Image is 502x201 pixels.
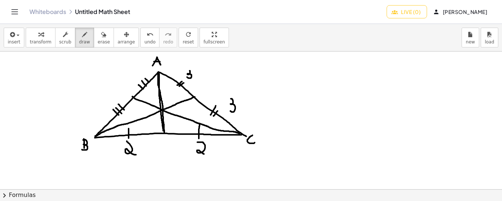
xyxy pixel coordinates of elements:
[466,39,475,45] span: new
[204,39,225,45] span: fullscreen
[185,30,192,39] i: refresh
[26,28,55,47] button: transform
[59,39,71,45] span: scrub
[29,8,66,15] a: Whiteboards
[94,28,114,47] button: erase
[485,39,494,45] span: load
[8,39,20,45] span: insert
[30,39,51,45] span: transform
[429,5,493,18] button: [PERSON_NAME]
[9,6,21,18] button: Toggle navigation
[114,28,139,47] button: arrange
[4,28,24,47] button: insert
[387,5,427,18] button: Live (0)
[434,8,487,15] span: [PERSON_NAME]
[159,28,177,47] button: redoredo
[79,39,90,45] span: draw
[147,30,154,39] i: undo
[165,30,172,39] i: redo
[118,39,135,45] span: arrange
[481,28,498,47] button: load
[140,28,159,47] button: undoundo
[200,28,229,47] button: fullscreen
[98,39,110,45] span: erase
[179,28,198,47] button: refreshreset
[55,28,75,47] button: scrub
[75,28,94,47] button: draw
[163,39,173,45] span: redo
[183,39,194,45] span: reset
[393,8,421,15] span: Live (0)
[462,28,479,47] button: new
[144,39,155,45] span: undo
